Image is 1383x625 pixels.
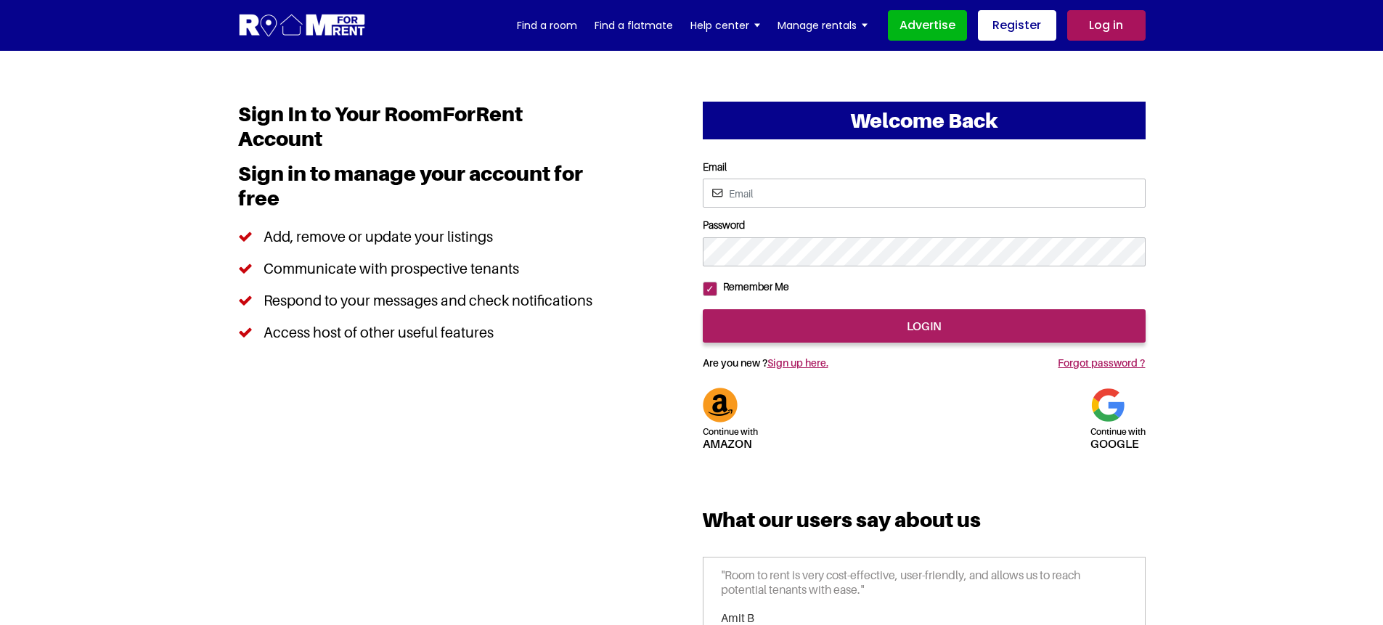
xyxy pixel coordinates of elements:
[703,219,1146,232] label: Password
[1058,356,1145,369] a: Forgot password ?
[888,10,967,41] a: Advertise
[978,10,1056,41] a: Register
[690,15,760,36] a: Help center
[722,611,1127,625] h6: Amit B
[703,388,738,422] img: Amazon
[1090,396,1146,449] a: Continue withgoogle
[703,102,1146,139] h2: Welcome Back
[703,179,1146,208] input: Email
[595,15,673,36] a: Find a flatmate
[238,316,603,348] li: Access host of other useful features
[722,568,1127,610] p: "Room to rent is very cost-effective, user-friendly, and allows us to reach potential tenants wit...
[238,102,603,161] h1: Sign In to Your RoomForRent Account
[703,343,952,377] h5: Are you new ?
[238,221,603,253] li: Add, remove or update your listings
[703,309,1146,343] input: login
[238,161,603,221] h3: Sign in to manage your account for free
[1090,426,1146,438] span: Continue with
[703,161,1146,173] label: Email
[703,507,1146,543] h3: What our users say about us
[717,281,789,293] label: Remember Me
[767,356,828,369] a: Sign up here.
[778,15,868,36] a: Manage rentals
[238,12,367,39] img: Logo for Room for Rent, featuring a welcoming design with a house icon and modern typography
[1067,10,1146,41] a: Log in
[517,15,577,36] a: Find a room
[703,426,758,438] span: Continue with
[1090,388,1125,422] img: Google
[703,422,758,449] h5: Amazon
[1090,422,1146,449] h5: google
[238,253,603,285] li: Communicate with prospective tenants
[703,396,758,449] a: Continue withAmazon
[238,285,603,316] li: Respond to your messages and check notifications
